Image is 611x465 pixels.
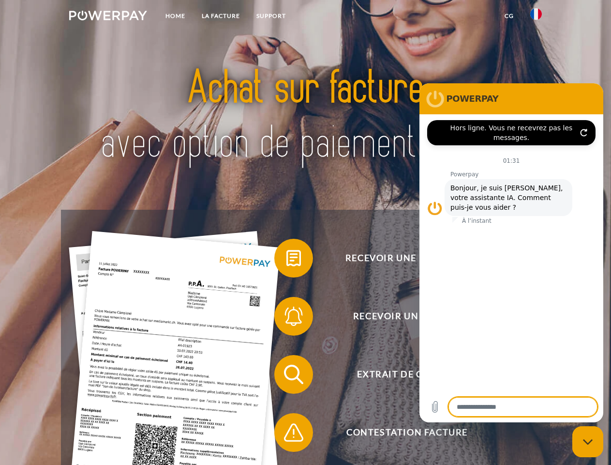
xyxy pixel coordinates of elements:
[496,7,522,25] a: CG
[419,83,603,422] iframe: Fenêtre de messagerie
[69,11,147,20] img: logo-powerpay-white.svg
[282,362,306,387] img: qb_search.svg
[288,413,525,452] span: Contestation Facture
[157,7,194,25] a: Home
[288,355,525,394] span: Extrait de compte
[282,420,306,445] img: qb_warning.svg
[288,239,525,278] span: Recevoir une facture ?
[194,7,248,25] a: LA FACTURE
[274,239,526,278] button: Recevoir une facture ?
[288,297,525,336] span: Recevoir un rappel?
[274,355,526,394] button: Extrait de compte
[92,46,519,186] img: title-powerpay_fr.svg
[274,413,526,452] button: Contestation Facture
[530,8,542,20] img: fr
[274,297,526,336] button: Recevoir un rappel?
[572,426,603,457] iframe: Bouton de lancement de la fenêtre de messagerie, conversation en cours
[282,246,306,270] img: qb_bill.svg
[282,304,306,328] img: qb_bell.svg
[248,7,294,25] a: Support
